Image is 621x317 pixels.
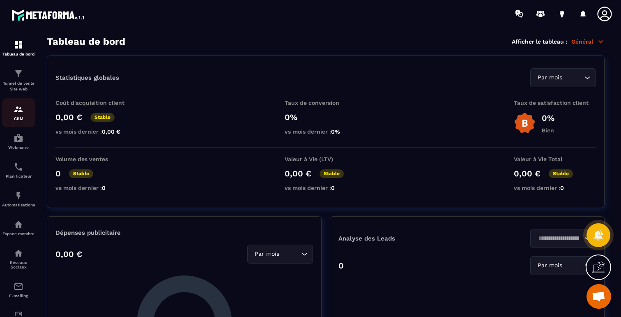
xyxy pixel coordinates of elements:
img: email [14,282,23,292]
img: scheduler [14,162,23,172]
p: 0,00 € [55,249,82,259]
p: Stable [320,169,344,178]
p: 0 [55,169,61,178]
p: Afficher le tableau : [512,38,567,45]
p: 0,00 € [55,112,82,122]
div: Search for option [247,245,313,264]
a: automationsautomationsAutomatisations [2,185,35,213]
p: Tunnel de vente Site web [2,81,35,92]
p: Tableau de bord [2,52,35,56]
a: schedulerschedulerPlanificateur [2,156,35,185]
img: formation [14,104,23,114]
a: formationformationTableau de bord [2,34,35,62]
p: 0% [542,113,554,123]
img: automations [14,220,23,229]
p: 0 [338,261,344,271]
p: Taux de satisfaction client [514,99,596,106]
p: Général [571,38,605,45]
span: 0,00 € [102,128,120,135]
p: vs mois dernier : [285,185,367,191]
span: Par mois [536,261,564,270]
img: b-badge-o.b3b20ee6.svg [514,112,536,134]
img: social-network [14,248,23,258]
p: Stable [69,169,93,178]
input: Search for option [564,73,582,82]
p: Espace membre [2,231,35,236]
img: automations [14,191,23,201]
p: vs mois dernier : [55,128,138,135]
a: automationsautomationsEspace membre [2,213,35,242]
p: vs mois dernier : [55,185,138,191]
span: 0 [102,185,106,191]
span: Par mois [253,250,281,259]
a: formationformationCRM [2,98,35,127]
div: Search for option [530,68,596,87]
a: formationformationTunnel de vente Site web [2,62,35,98]
p: Valeur à Vie (LTV) [285,156,367,162]
p: CRM [2,116,35,121]
p: Réseaux Sociaux [2,260,35,269]
p: Volume des ventes [55,156,138,162]
a: automationsautomationsWebinaire [2,127,35,156]
p: vs mois dernier : [285,128,367,135]
a: emailemailE-mailing [2,275,35,304]
p: 0% [285,112,367,122]
p: 0,00 € [285,169,311,178]
img: formation [14,69,23,79]
p: Automatisations [2,203,35,207]
input: Search for option [281,250,299,259]
img: formation [14,40,23,50]
p: Valeur à Vie Total [514,156,596,162]
a: social-networksocial-networkRéseaux Sociaux [2,242,35,275]
p: 0,00 € [514,169,540,178]
div: Search for option [530,229,596,248]
p: Analyse des Leads [338,235,467,242]
span: 0% [331,128,340,135]
input: Search for option [564,261,582,270]
div: Ouvrir le chat [586,284,611,309]
img: automations [14,133,23,143]
p: Webinaire [2,145,35,150]
p: E-mailing [2,294,35,298]
p: vs mois dernier : [514,185,596,191]
h3: Tableau de bord [47,36,125,47]
p: Stable [549,169,573,178]
input: Search for option [536,234,582,243]
span: Par mois [536,73,564,82]
span: 0 [331,185,335,191]
p: Bien [542,127,554,134]
p: Dépenses publicitaire [55,229,313,236]
span: 0 [560,185,564,191]
p: Stable [90,113,115,122]
p: Coût d'acquisition client [55,99,138,106]
div: Search for option [530,256,596,275]
p: Planificateur [2,174,35,178]
p: Statistiques globales [55,74,119,81]
p: Taux de conversion [285,99,367,106]
img: logo [11,7,85,22]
